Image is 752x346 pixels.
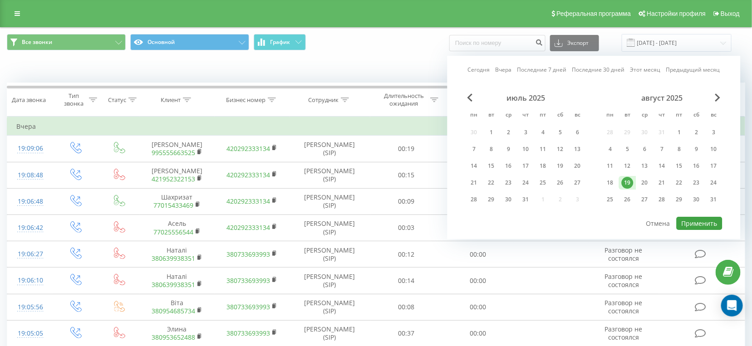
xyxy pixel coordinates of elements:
[572,127,584,138] div: 6
[152,307,195,315] a: 380954685734
[486,143,497,155] div: 8
[708,143,720,155] div: 10
[483,159,500,173] div: вт 15 июля 2025 г.
[673,177,685,189] div: 22
[290,188,370,214] td: [PERSON_NAME] (SIP)
[442,136,514,162] td: 00:55
[12,96,46,104] div: Дата звонка
[707,109,721,122] abbr: воскресенье
[572,160,584,172] div: 20
[654,142,671,156] div: чт 7 авг. 2025 г.
[688,126,705,139] div: сб 2 авг. 2025 г.
[639,160,651,172] div: 13
[569,142,586,156] div: вс 13 июля 2025 г.
[7,117,745,136] td: Вчера
[517,142,535,156] div: чт 10 июля 2025 г.
[619,142,636,156] div: вт 5 авг. 2025 г.
[442,241,514,268] td: 00:00
[708,177,720,189] div: 24
[254,34,306,50] button: График
[622,143,634,155] div: 5
[517,176,535,190] div: чт 24 июля 2025 г.
[152,333,195,341] a: 380953652488
[152,148,195,157] a: 995555663525
[140,268,215,294] td: Наталі
[496,66,512,74] a: Вчера
[622,194,634,205] div: 26
[226,250,270,258] a: 380733693993
[503,177,515,189] div: 23
[500,142,517,156] div: ср 9 июля 2025 г.
[486,194,497,205] div: 29
[16,193,44,210] div: 19:06:48
[656,194,668,205] div: 28
[690,109,703,122] abbr: суббота
[605,325,643,341] span: Разговор не состоялся
[16,298,44,316] div: 19:05:56
[140,294,215,320] td: Віта
[671,159,688,173] div: пт 15 авг. 2025 г.
[555,160,566,172] div: 19
[152,280,195,289] a: 380639938351
[688,159,705,173] div: сб 16 авг. 2025 г.
[370,136,442,162] td: 00:19
[483,126,500,139] div: вт 1 июля 2025 г.
[152,175,195,183] a: 421952322153
[537,160,549,172] div: 18
[655,109,669,122] abbr: четверг
[688,193,705,206] div: сб 30 авг. 2025 г.
[537,177,549,189] div: 25
[517,193,535,206] div: чт 31 июля 2025 г.
[442,268,514,294] td: 00:00
[639,177,651,189] div: 20
[290,294,370,320] td: [PERSON_NAME] (SIP)
[140,214,215,241] td: Асель
[468,194,480,205] div: 28
[552,126,569,139] div: сб 5 июля 2025 г.
[502,109,516,122] abbr: среда
[654,193,671,206] div: чт 28 авг. 2025 г.
[466,193,483,206] div: пн 28 июля 2025 г.
[520,177,532,189] div: 24
[537,143,549,155] div: 11
[708,194,720,205] div: 31
[605,143,616,155] div: 4
[537,127,549,138] div: 4
[569,159,586,173] div: вс 20 июля 2025 г.
[556,10,631,17] span: Реферальная программа
[555,177,566,189] div: 26
[226,171,270,179] a: 420292333134
[654,176,671,190] div: чт 21 авг. 2025 г.
[500,126,517,139] div: ср 2 июля 2025 г.
[605,272,643,289] span: Разговор не состоялся
[467,93,473,102] span: Previous Month
[619,176,636,190] div: вт 19 авг. 2025 г.
[638,109,652,122] abbr: среда
[647,10,706,17] span: Настройки профиля
[370,294,442,320] td: 00:08
[503,160,515,172] div: 16
[572,143,584,155] div: 13
[370,268,442,294] td: 00:14
[16,140,44,157] div: 19:09:06
[552,142,569,156] div: сб 12 июля 2025 г.
[641,217,675,230] button: Отмена
[466,176,483,190] div: пн 21 июля 2025 г.
[604,109,617,122] abbr: понедельник
[226,302,270,311] a: 380733693993
[673,143,685,155] div: 8
[500,193,517,206] div: ср 30 июля 2025 г.
[654,159,671,173] div: чт 14 авг. 2025 г.
[688,176,705,190] div: сб 23 авг. 2025 г.
[555,143,566,155] div: 12
[503,194,515,205] div: 30
[677,217,723,230] button: Применить
[290,162,370,188] td: [PERSON_NAME] (SIP)
[308,96,339,104] div: Сотрудник
[691,194,703,205] div: 30
[442,188,514,214] td: 00:37
[152,254,195,263] a: 380639938351
[636,176,654,190] div: ср 20 авг. 2025 г.
[290,136,370,162] td: [PERSON_NAME] (SIP)
[555,127,566,138] div: 5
